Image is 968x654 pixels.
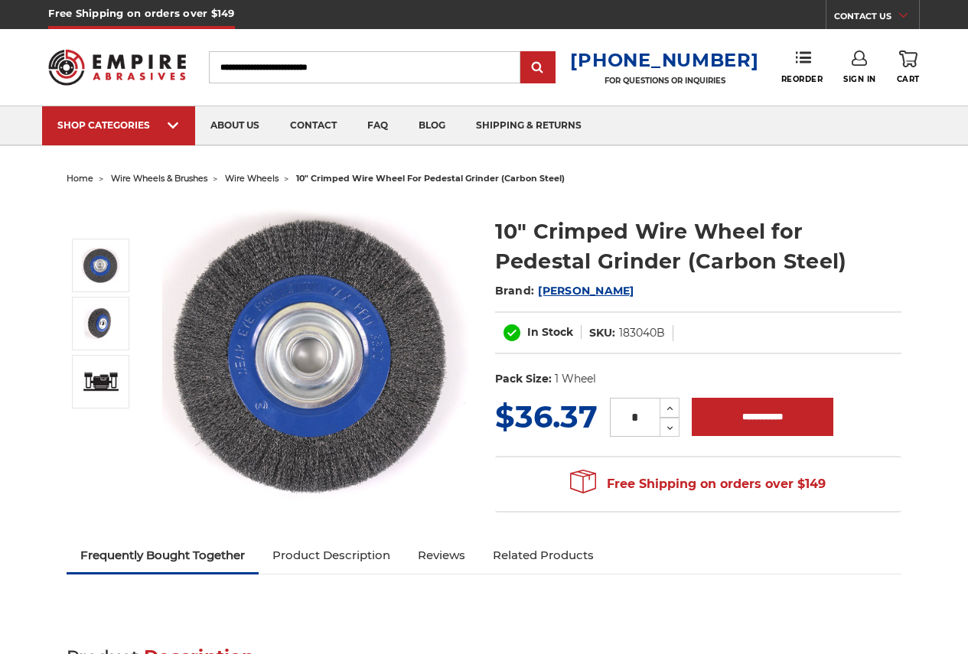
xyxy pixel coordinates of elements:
[67,173,93,184] a: home
[479,538,608,572] a: Related Products
[275,106,352,145] a: contact
[781,50,823,83] a: Reorder
[296,173,565,184] span: 10" crimped wire wheel for pedestal grinder (carbon steel)
[111,173,207,184] a: wire wheels & brushes
[67,538,259,572] a: Frequently Bought Together
[495,216,901,276] h1: 10" Crimped Wire Wheel for Pedestal Grinder (Carbon Steel)
[589,325,615,341] dt: SKU:
[897,50,920,84] a: Cart
[195,106,275,145] a: about us
[570,76,758,86] p: FOR QUESTIONS OR INQUIRIES
[843,74,876,84] span: Sign In
[259,538,404,572] a: Product Description
[897,74,920,84] span: Cart
[555,371,596,387] dd: 1 Wheel
[403,106,461,145] a: blog
[570,469,826,499] span: Free Shipping on orders over $149
[619,325,665,341] dd: 183040B
[57,119,180,131] div: SHOP CATEGORIES
[404,538,479,572] a: Reviews
[48,41,185,94] img: Empire Abrasives
[82,304,120,343] img: 10" Crimped Wire Wheel for Pedestal Grinder 183040B
[461,106,597,145] a: shipping & returns
[570,49,758,71] a: [PHONE_NUMBER]
[495,371,552,387] dt: Pack Size:
[162,200,468,506] img: 10" Crimped Wire Wheel for Pedestal Grinder
[495,284,535,298] span: Brand:
[538,284,634,298] a: [PERSON_NAME]
[495,398,598,435] span: $36.37
[834,8,919,29] a: CONTACT US
[225,173,279,184] a: wire wheels
[781,74,823,84] span: Reorder
[352,106,403,145] a: faq
[527,325,573,339] span: In Stock
[82,369,120,394] img: 10" Crimped Wire Wheel for Pedestal Grinder (Carbon Steel)
[523,53,553,83] input: Submit
[82,246,120,285] img: 10" Crimped Wire Wheel for Pedestal Grinder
